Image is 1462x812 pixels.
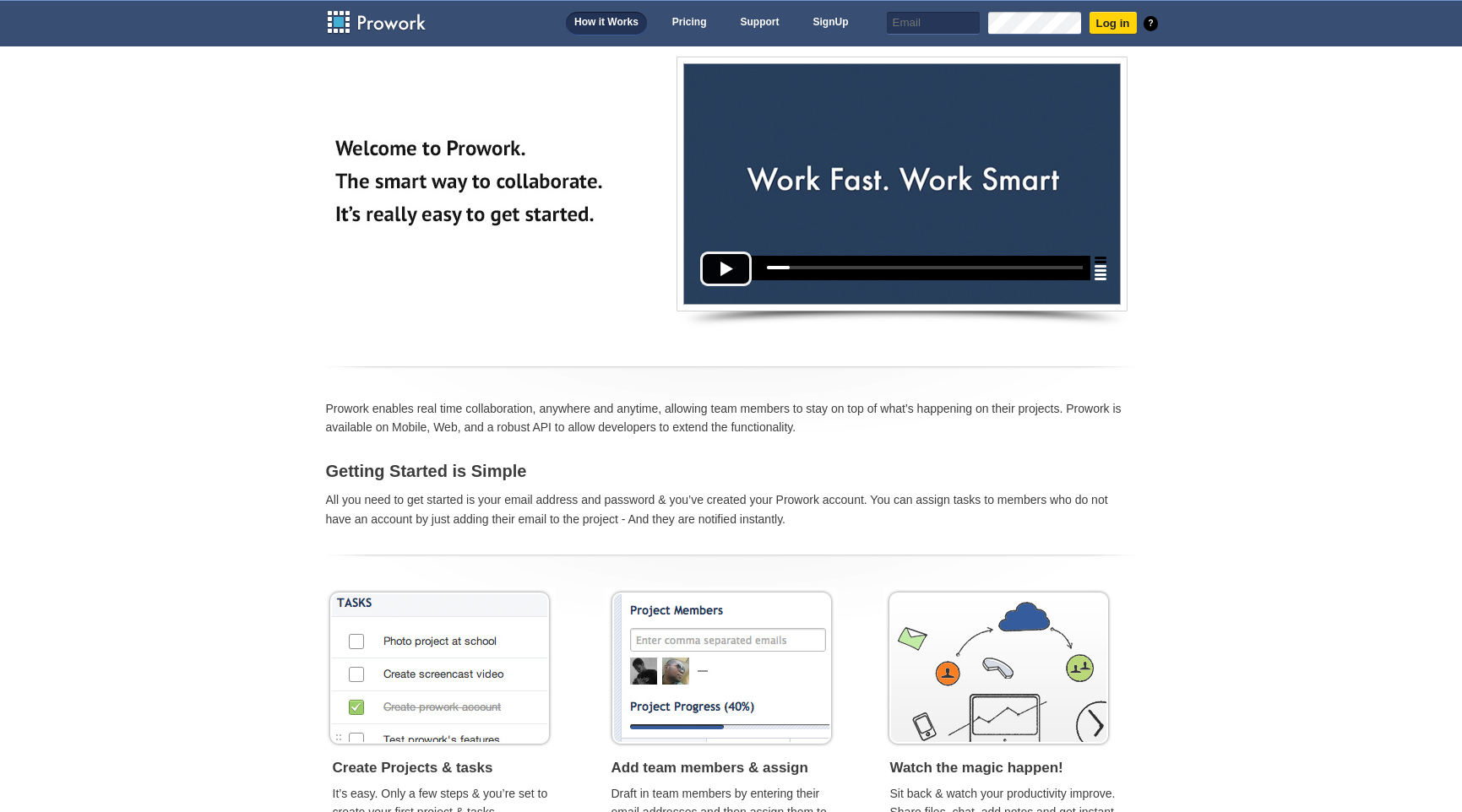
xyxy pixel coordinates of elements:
[675,55,1128,328] img: video.jpg
[732,12,788,35] a: Support
[566,12,647,35] a: How it Works
[326,456,1137,486] h2: Getting Started is Simple
[605,756,837,779] h3: Add team members & assign
[326,756,558,779] h3: Create Projects & tasks
[326,490,1137,528] p: All you need to get started is your email address and password & you’ve created your Prowork acco...
[883,587,1115,751] img: how3.jpg
[883,756,1116,779] h3: Watch the magic happen!
[1144,16,1157,31] a: ?
[805,12,857,35] a: SignUp
[605,587,837,751] img: how2.jpg
[664,12,715,35] a: Pricing
[326,399,1137,437] p: Prowork enables real time collaboration, anywhere and anytime, allowing team members to stay on t...
[326,587,556,751] img: how1.jpg
[1090,12,1137,34] input: Log in
[887,12,980,35] input: Email
[326,9,448,35] a: Prowork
